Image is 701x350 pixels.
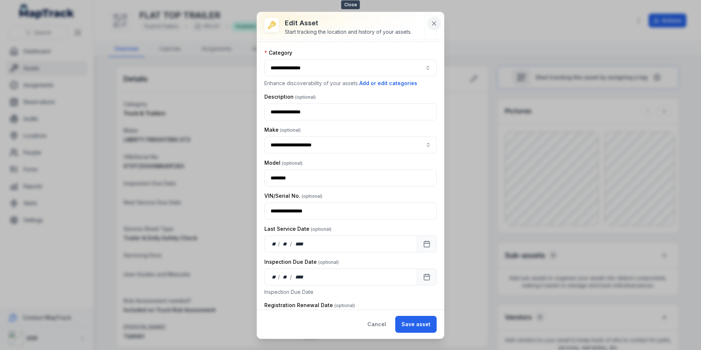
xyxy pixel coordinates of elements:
[290,273,293,281] div: /
[417,269,437,285] button: Calendar
[264,79,437,87] p: Enhance discoverability of your assets.
[264,225,331,233] label: Last Service Date
[264,258,339,266] label: Inspection Due Date
[271,273,278,281] div: day,
[271,240,278,248] div: day,
[285,18,412,28] h3: Edit asset
[264,126,301,134] label: Make
[293,273,306,281] div: year,
[361,316,392,333] button: Cancel
[290,240,293,248] div: /
[280,240,290,248] div: month,
[278,273,280,281] div: /
[264,93,316,101] label: Description
[264,159,302,167] label: Model
[264,49,292,56] label: Category
[264,136,437,153] input: asset-edit:cf[8261eee4-602e-4976-b39b-47b762924e3f]-label
[278,240,280,248] div: /
[395,316,437,333] button: Save asset
[264,288,437,296] p: Inspection Due Date
[293,240,306,248] div: year,
[264,302,355,309] label: Registration Renewal Date
[341,0,360,9] span: Close
[264,192,322,200] label: VIN/Serial No.
[359,79,418,87] button: Add or edit categories
[280,273,290,281] div: month,
[285,28,412,36] div: Start tracking the location and history of your assets.
[417,236,437,252] button: Calendar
